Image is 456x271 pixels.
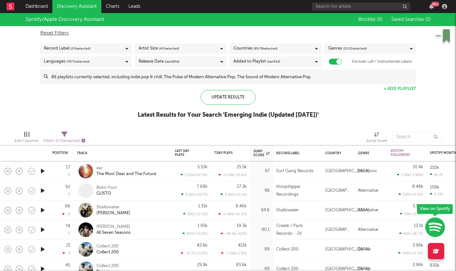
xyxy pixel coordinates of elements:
[412,185,423,189] div: 8.48k
[96,185,117,191] div: Boko Yout
[392,132,441,142] input: Search...
[68,173,70,177] div: 0
[62,251,70,255] div: -3
[62,212,70,216] div: -9
[96,185,117,197] a: Boko YoutGUSTO
[96,191,117,197] div: GUSTO
[165,58,179,66] span: (last 180 d)
[366,129,387,148] div: Jump Score
[96,204,130,216] a: Shallowater[PERSON_NAME]
[377,17,382,22] span: ( 0 )
[15,129,39,148] div: Edit Columns
[96,230,131,236] div: All Seven Seasons
[253,226,270,234] div: 90.1
[430,185,439,189] div: 108k
[431,2,439,7] div: 99 +
[197,185,208,189] div: 7.68k
[181,192,208,197] div: 5.18k ( +207 % )
[312,3,410,11] input: Search for artists
[366,137,387,145] div: Jump Score
[254,45,278,53] span: ( 65 / 78 selected)
[325,167,369,175] div: [GEOGRAPHIC_DATA]
[430,263,439,268] div: 835k
[417,204,453,214] div: View on Spotify
[325,187,351,195] div: [GEOGRAPHIC_DATA]
[66,165,70,170] div: 17
[175,149,198,157] div: Last Day Plays
[96,165,156,171] div: ear
[397,173,423,177] div: 1.24k ( -1.98 % )
[430,173,443,177] div: 16.7k
[197,243,208,248] div: 42.6k
[253,187,270,195] div: 96
[96,171,156,177] div: The Most Dear and The Future
[325,246,369,253] div: [GEOGRAPHIC_DATA]
[398,251,423,255] div: 349 ( +27.4 % )
[214,151,237,155] div: 7 Day Plays
[56,139,80,143] span: ( 2 filters active)
[267,58,280,66] span: (last 45 d)
[328,45,367,53] div: Genres
[96,244,119,249] div: Collect 200
[197,263,208,267] div: 25.9k
[43,137,85,145] div: Filters
[425,17,431,22] span: ( 2 )
[43,129,85,148] div: Filters(2 filters active)
[65,263,70,267] div: 45
[96,165,156,177] a: earThe Most Dear and The Future
[197,165,208,169] div: 5.53k
[96,210,130,216] div: [PERSON_NAME]
[181,251,208,255] div: -11.7k ( -21.5 % )
[400,212,423,216] div: 334 ( -13.9 % )
[70,45,91,53] span: ( 2 / 6 selected)
[276,206,299,214] div: Shallowater
[48,70,416,83] input: 86 playlists currently selected, including indie pop & chill, The Pulse of Modern Alternative Pop...
[180,173,208,177] div: 2.01k ( +57.3 % )
[183,212,208,216] div: 196 ( +17.6 % )
[68,193,70,196] div: 0
[236,263,247,267] div: 83.6k
[237,224,247,228] div: 19.3k
[218,212,247,216] div: -1.48k ( -14.9 % )
[358,151,381,155] div: Genre
[325,151,348,155] div: Country
[276,151,315,155] div: Record Label
[389,17,431,22] button: Saved Searches (2)
[139,58,179,66] div: Release Date
[182,232,208,236] div: 824 ( +72.9 % )
[52,151,68,155] div: Position
[391,149,414,157] div: Spotify Followers
[15,137,39,145] div: Edit Columns
[253,149,270,157] div: Jump Score
[358,17,382,22] span: Blocklist
[430,192,444,196] div: 9.76k
[221,232,247,236] div: -28.9k ( -60 % )
[413,263,423,267] div: 3.96k
[96,249,119,255] div: Collect 200
[66,243,70,248] div: 21
[44,45,91,53] div: Record Label
[253,167,270,175] div: 97
[325,226,351,234] div: [GEOGRAPHIC_DATA]
[220,192,247,197] div: 3.16k ( +13.1 % )
[96,244,119,255] a: Collect 200Collect 200
[25,16,104,23] div: Spotify/Apple Discovery Assistant
[358,246,371,253] div: Dance
[237,185,247,189] div: 27.3k
[221,251,247,255] div: -7.52k ( -1.8 % )
[391,17,431,22] span: Saved Searches
[430,166,439,170] div: 210k
[139,45,179,53] div: Artist Size
[65,185,70,189] div: 92
[68,232,70,235] div: 0
[358,167,377,175] div: Electronic
[96,224,131,236] a: [PERSON_NAME]All Seven Seasons
[96,263,119,269] div: Collect 200
[358,206,378,214] div: Alternative
[413,204,423,208] div: 5.58k
[197,224,208,228] div: 1.95k
[138,111,319,119] div: Latest Results for Your Search ' Emerging Indie (Updated [DATE]) '
[413,243,423,248] div: 3.96k
[218,173,247,177] div: -4.02k ( -13.6 % )
[77,151,165,155] div: Track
